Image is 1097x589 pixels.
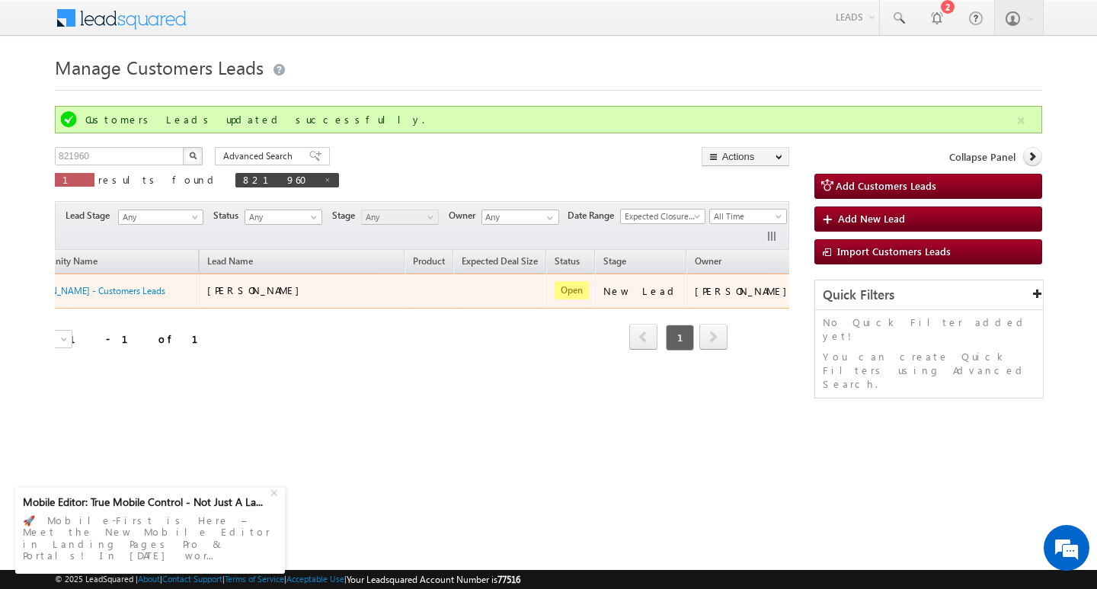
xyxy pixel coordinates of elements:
[26,80,64,100] img: d_60004797649_company_0_60004797649
[710,210,782,223] span: All Time
[85,113,1015,126] div: Customers Leads updated successfully.
[23,510,277,566] div: 🚀 Mobile-First is Here – Meet the New Mobile Editor in Landing Pages Pro & Portals! In [DATE] wor...
[695,255,721,267] span: Owner
[837,245,951,258] span: Import Customers Leads
[497,574,520,585] span: 77516
[21,255,98,267] span: Opportunity Name
[225,574,284,584] a: Terms of Service
[362,210,434,224] span: Any
[815,280,1043,310] div: Quick Filters
[162,574,222,584] a: Contact Support
[666,325,694,351] span: 1
[267,482,285,501] div: +
[62,173,87,186] span: 1
[823,350,1035,391] p: You can create Quick Filters using Advanced Search.
[347,574,520,585] span: Your Leadsquared Account Number is
[223,149,297,163] span: Advanced Search
[245,210,318,224] span: Any
[200,253,261,273] span: Lead Name
[539,210,558,226] a: Show All Items
[481,210,559,225] input: Type to Search
[709,209,787,224] a: All Time
[98,173,219,186] span: results found
[836,179,936,192] span: Add Customers Leads
[596,253,634,273] a: Stage
[629,325,657,350] a: prev
[213,209,245,222] span: Status
[118,210,203,225] a: Any
[286,574,344,584] a: Acceptable Use
[702,147,789,166] button: Actions
[629,324,657,350] span: prev
[699,325,728,350] a: next
[695,284,795,298] div: [PERSON_NAME]
[245,210,322,225] a: Any
[55,55,264,79] span: Manage Customers Leads
[23,495,268,509] div: Mobile Editor: True Mobile Control - Not Just A La...
[119,210,198,224] span: Any
[66,209,116,222] span: Lead Stage
[620,209,705,224] a: Expected Closure Date
[243,173,316,186] span: 821960
[138,574,160,584] a: About
[207,469,277,490] em: Start Chat
[838,212,905,225] span: Add New Lead
[55,572,520,587] span: © 2025 LeadSquared | | | | |
[949,150,1015,164] span: Collapse Panel
[207,283,307,296] span: [PERSON_NAME]
[699,324,728,350] span: next
[462,255,538,267] span: Expected Deal Size
[413,255,445,267] span: Product
[603,255,626,267] span: Stage
[555,281,589,299] span: Open
[250,8,286,44] div: Minimize live chat window
[79,80,256,100] div: Chat with us now
[21,285,165,296] a: [PERSON_NAME] - Customers Leads
[449,209,481,222] span: Owner
[361,210,439,225] a: Any
[603,284,680,298] div: New Lead
[621,210,700,223] span: Expected Closure Date
[568,209,620,222] span: Date Range
[20,141,278,456] textarea: Type your message and hit 'Enter'
[189,152,197,159] img: Search
[823,315,1035,343] p: No Quick Filter added yet!
[14,253,105,273] a: Opportunity Name
[454,253,545,273] a: Expected Deal Size
[69,330,216,347] div: 1 - 1 of 1
[332,209,361,222] span: Stage
[547,253,587,273] a: Status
